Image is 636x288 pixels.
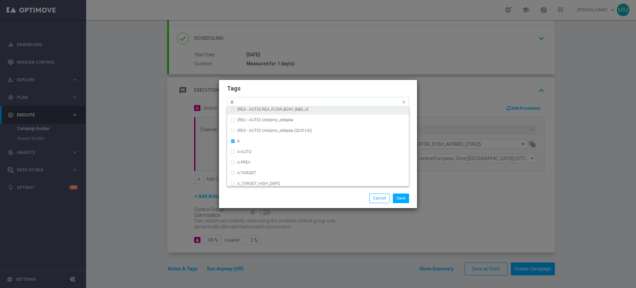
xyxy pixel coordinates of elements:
label: A [237,139,240,143]
label: (REA - AUTO) Urodziny_zdrapka (020124)) [237,129,312,133]
div: A [231,136,405,146]
div: A-PREV [231,157,405,168]
button: Save [393,194,409,203]
div: A-AUTO [231,146,405,157]
ng-select: A [227,97,409,106]
label: A-TARGET [237,171,256,175]
label: A_TARGET_HIGH_DEPO [237,182,280,186]
button: Cancel [369,194,390,203]
div: A_TARGET_HIGH_DEPO [231,178,405,189]
div: (REA - AUTO) Urodziny_zdrapka (020124)) [231,125,405,136]
label: (REA - AUTO) REA_FLOW_8DAY_B&G_v2 [237,107,309,111]
div: (REA - AUTO) Urodziny_zdrapka [231,115,405,125]
ng-dropdown-panel: Options list [227,106,409,186]
h2: Tags [227,85,409,92]
div: (REA - AUTO) REA_FLOW_8DAY_B&G_v2 [231,104,405,115]
div: A-TARGET [231,168,405,178]
label: (REA - AUTO) Urodziny_zdrapka [237,118,293,122]
label: A-PREV [237,160,250,164]
label: A-AUTO [237,150,251,154]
